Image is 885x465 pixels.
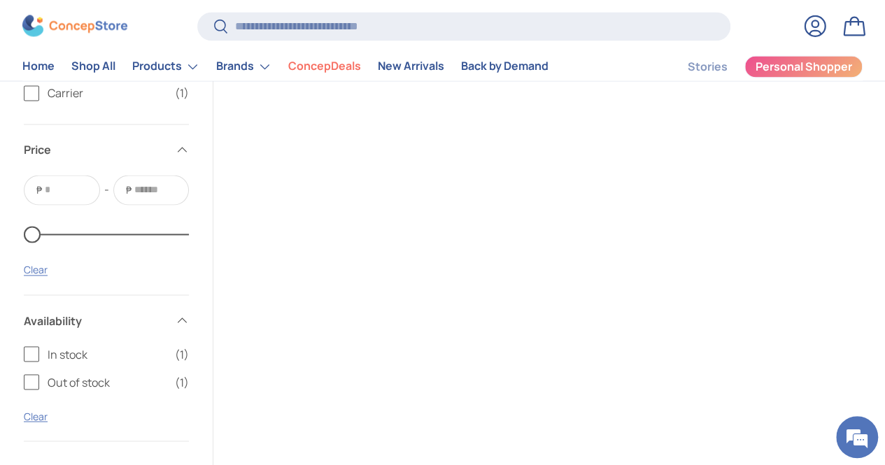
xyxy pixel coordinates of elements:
span: (1) [175,85,189,101]
nav: Secondary [654,52,863,80]
span: (1) [175,373,189,390]
a: New Arrivals [378,53,444,80]
a: Home [22,53,55,80]
span: (1) [175,345,189,362]
summary: Brands [208,52,280,80]
span: Personal Shopper [756,62,852,73]
span: Price [24,141,167,158]
img: ConcepStore [22,15,127,37]
a: Personal Shopper [744,55,863,78]
span: In stock [48,345,167,362]
a: ConcepDeals [288,53,361,80]
span: Availability [24,312,167,329]
nav: Primary [22,52,548,80]
span: We're online! [81,142,193,283]
a: Back by Demand [461,53,548,80]
a: Clear [24,409,48,422]
span: Out of stock [48,373,167,390]
a: Shop All [71,53,115,80]
span: - [104,181,109,198]
div: Minimize live chat window [229,7,263,41]
summary: Availability [24,295,189,345]
a: Stories [688,53,728,80]
span: Carrier [48,85,167,101]
textarea: Type your message and hit 'Enter' [7,313,267,362]
span: ₱ [125,183,133,197]
div: Chat with us now [73,78,235,96]
summary: Products [124,52,208,80]
span: ₱ [35,183,43,197]
summary: Price [24,124,189,175]
a: Clear [24,263,48,276]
